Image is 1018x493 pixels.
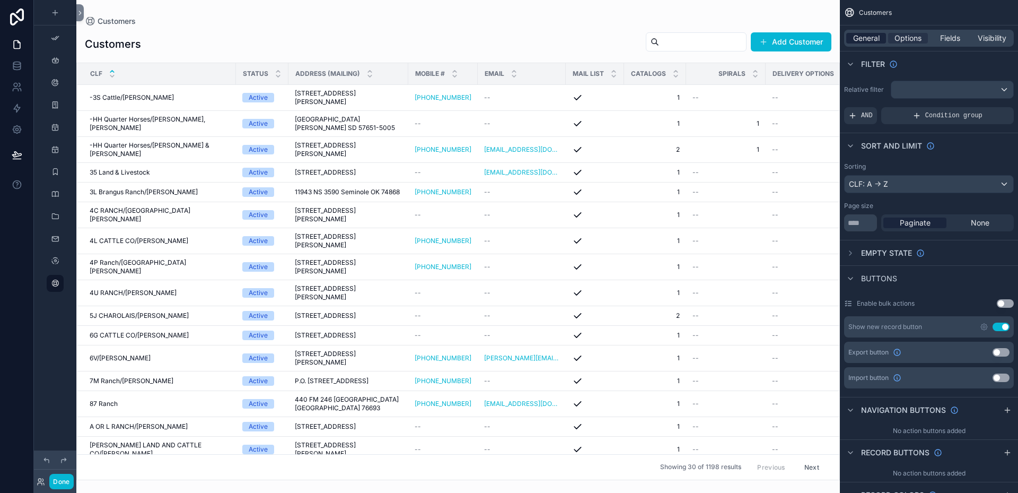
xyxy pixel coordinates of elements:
[925,111,982,120] span: Condition group
[49,474,73,489] button: Done
[861,405,946,416] span: Navigation buttons
[631,70,666,78] span: Catalogs
[848,323,922,331] div: Show new record button
[853,33,880,44] span: General
[861,273,897,284] span: Buttons
[840,422,1018,439] div: No action buttons added
[415,70,445,78] span: Mobile #
[859,8,892,17] span: Customers
[861,59,885,70] span: Filter
[978,33,1006,44] span: Visibility
[844,162,866,171] label: Sorting
[840,465,1018,482] div: No action buttons added
[797,459,827,475] button: Next
[845,176,1013,193] div: CLF: A -> Z
[848,348,889,357] span: Export button
[857,299,915,308] label: Enable bulk actions
[940,33,960,44] span: Fields
[861,447,929,458] span: Record buttons
[660,463,741,472] span: Showing 30 of 1198 results
[573,70,604,78] span: Mail List
[485,70,504,78] span: Email
[295,70,360,78] span: Address (Mailing)
[773,70,834,78] span: Delivery Options
[718,70,745,78] span: Spirals
[900,218,931,228] span: Paginate
[844,175,1014,193] button: CLF: A -> Z
[844,85,887,94] label: Relative filter
[243,70,268,78] span: Status
[844,202,873,210] label: Page size
[894,33,922,44] span: Options
[971,218,989,228] span: None
[848,374,889,382] span: Import button
[861,248,912,258] span: Empty state
[861,111,873,120] span: AND
[90,70,102,78] span: CLF
[861,141,922,151] span: Sort And Limit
